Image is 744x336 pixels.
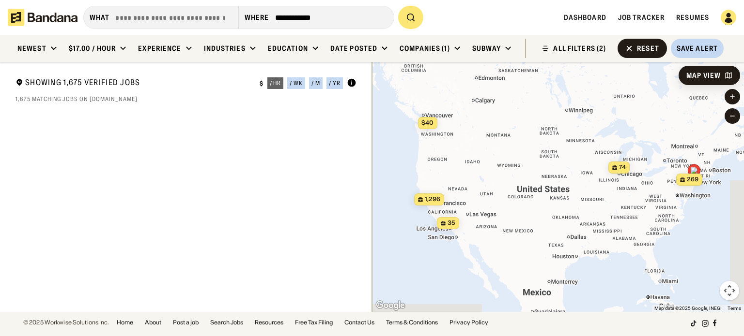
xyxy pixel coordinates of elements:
[637,45,659,52] div: Reset
[117,320,133,325] a: Home
[245,13,269,22] div: Where
[138,44,181,53] div: Experience
[295,320,333,325] a: Free Tax Filing
[386,320,438,325] a: Terms & Conditions
[204,44,246,53] div: Industries
[421,119,434,126] span: $40
[553,45,606,52] div: ALL FILTERS (2)
[15,95,356,103] div: 1,675 matching jobs on [DOMAIN_NAME]
[676,13,709,22] a: Resumes
[449,320,488,325] a: Privacy Policy
[619,163,626,172] span: 74
[728,306,741,311] a: Terms (opens in new tab)
[270,80,281,86] div: / hr
[564,13,606,22] a: Dashboard
[145,320,161,325] a: About
[472,44,501,53] div: Subway
[329,80,341,86] div: / yr
[686,72,721,79] div: Map View
[654,306,722,311] span: Map data ©2025 Google, INEGI
[90,13,109,22] div: what
[15,77,252,89] div: Showing 1,675 Verified Jobs
[677,44,718,53] div: Save Alert
[15,108,356,312] div: grid
[17,44,46,53] div: Newest
[448,219,455,227] span: 35
[330,44,377,53] div: Date Posted
[687,175,698,184] span: 269
[69,44,116,53] div: $17.00 / hour
[374,299,406,312] img: Google
[311,80,320,86] div: / m
[400,44,450,53] div: Companies (1)
[290,80,303,86] div: / wk
[268,44,308,53] div: Education
[374,299,406,312] a: Open this area in Google Maps (opens a new window)
[23,320,109,325] div: © 2025 Workwise Solutions Inc.
[618,13,665,22] a: Job Tracker
[260,80,263,88] div: $
[210,320,243,325] a: Search Jobs
[173,320,199,325] a: Post a job
[720,281,739,300] button: Map camera controls
[8,9,77,26] img: Bandana logotype
[255,320,283,325] a: Resources
[344,320,374,325] a: Contact Us
[425,195,440,204] span: 1,296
